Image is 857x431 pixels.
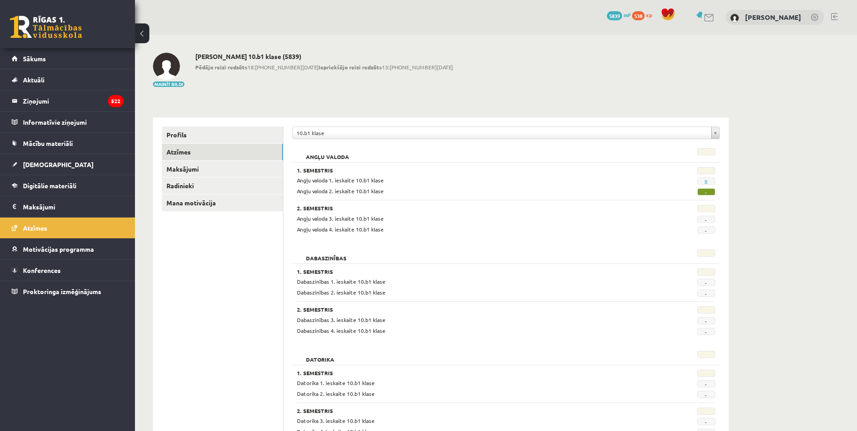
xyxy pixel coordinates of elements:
span: Dabaszinības 1. ieskaite 10.b1 klase [297,278,386,285]
a: Maksājumi [12,196,124,217]
span: - [697,418,715,425]
i: 522 [108,95,124,107]
b: Iepriekšējo reizi redzēts [319,64,382,71]
a: 10.b1 klase [293,127,719,139]
a: Proktoringa izmēģinājums [12,281,124,302]
span: Datorika 3. ieskaite 10.b1 klase [297,417,375,424]
h3: 1. Semestris [297,268,643,275]
span: Dabaszinības 3. ieskaite 10.b1 klase [297,316,386,323]
span: [DEMOGRAPHIC_DATA] [23,160,94,168]
a: Atzīmes [12,218,124,238]
span: 5839 [607,11,622,20]
legend: Informatīvie ziņojumi [23,112,124,132]
legend: Ziņojumi [23,91,124,111]
span: Dabaszinības 4. ieskaite 10.b1 klase [297,327,386,334]
span: 18:[PHONE_NUMBER][DATE] 13:[PHONE_NUMBER][DATE] [195,63,453,71]
span: Dabaszinības 2. ieskaite 10.b1 klase [297,289,386,296]
h3: 1. Semestris [297,370,643,376]
span: Konferences [23,266,61,274]
span: Sākums [23,54,46,63]
a: Maksājumi [162,161,283,177]
span: - [697,227,715,234]
span: - [697,391,715,398]
a: Mācību materiāli [12,133,124,154]
span: Angļu valoda 3. ieskaite 10.b1 klase [297,215,384,222]
a: Aktuāli [12,69,124,90]
b: Pēdējo reizi redzēts [195,64,247,71]
span: xp [646,11,652,18]
h3: 2. Semestris [297,408,643,414]
img: Arnella Baijere [730,14,739,23]
a: Profils [162,127,283,143]
span: - [697,290,715,297]
span: - [697,279,715,286]
span: Aktuāli [23,76,45,84]
a: Sākums [12,48,124,69]
a: Atzīmes [162,144,283,160]
span: Proktoringa izmēģinājums [23,287,101,295]
span: Angļu valoda 4. ieskaite 10.b1 klase [297,226,384,233]
h2: Dabaszinības [297,250,355,259]
a: Informatīvie ziņojumi [12,112,124,132]
span: - [697,317,715,324]
h3: 1. Semestris [297,167,643,173]
button: Mainīt bildi [153,82,184,87]
span: Datorika 2. ieskaite 10.b1 klase [297,390,375,397]
a: 8 [704,178,708,185]
a: Motivācijas programma [12,239,124,259]
span: 538 [632,11,645,20]
span: Motivācijas programma [23,245,94,253]
h2: Angļu valoda [297,148,358,157]
h2: [PERSON_NAME] 10.b1 klase (5839) [195,53,453,60]
span: Angļu valoda 1. ieskaite 10.b1 klase [297,177,384,184]
span: - [697,328,715,335]
span: mP [624,11,631,18]
a: [PERSON_NAME] [745,13,801,22]
a: 538 xp [632,11,656,18]
a: Rīgas 1. Tālmācības vidusskola [10,16,82,38]
span: - [697,380,715,387]
h3: 2. Semestris [297,205,643,211]
span: Digitālie materiāli [23,181,76,190]
a: Konferences [12,260,124,281]
h3: 2. Semestris [297,306,643,313]
span: 10.b1 klase [296,127,708,139]
span: Datorika 1. ieskaite 10.b1 klase [297,379,375,386]
span: Angļu valoda 2. ieskaite 10.b1 klase [297,187,384,195]
span: - [697,216,715,223]
h2: Datorika [297,351,343,360]
a: Mana motivācija [162,195,283,211]
span: - [697,188,715,195]
a: [DEMOGRAPHIC_DATA] [12,154,124,175]
a: Digitālie materiāli [12,175,124,196]
a: Ziņojumi522 [12,91,124,111]
a: 5839 mP [607,11,631,18]
span: Atzīmes [23,224,47,232]
legend: Maksājumi [23,196,124,217]
a: Radinieki [162,177,283,194]
span: Mācību materiāli [23,139,73,147]
img: Arnella Baijere [153,53,180,80]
